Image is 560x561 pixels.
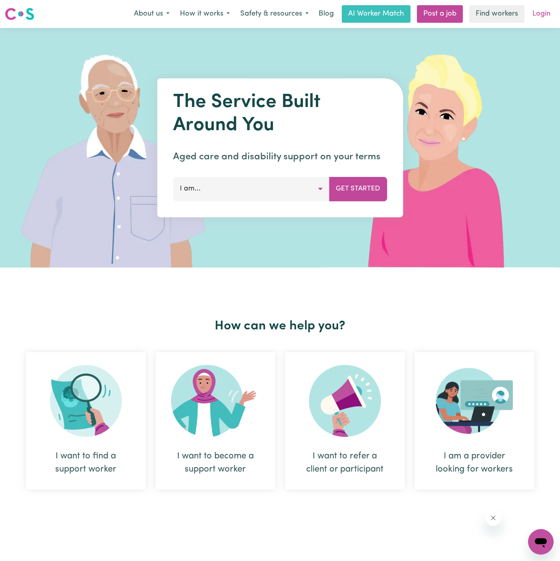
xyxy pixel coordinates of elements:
[26,352,146,490] div: I want to find a support worker
[173,150,387,164] p: Aged care and disability support on your terms
[485,510,501,526] iframe: Close message
[21,319,539,334] h2: How can we help you?
[417,5,463,23] a: Post a job
[5,5,34,23] a: Careseekers logo
[309,365,381,437] img: Refer
[155,352,275,490] div: I want to become a support worker
[5,6,48,12] span: Need any help?
[175,6,235,22] button: How it works
[528,5,555,23] a: Login
[175,450,256,476] div: I want to become a support worker
[285,352,405,490] div: I want to refer a client or participant
[50,365,122,437] img: Search
[528,529,554,555] iframe: Button to launch messaging window
[304,450,386,476] div: I want to refer a client or participant
[415,352,534,490] div: I am a provider looking for workers
[314,5,339,23] a: Blog
[342,5,411,23] a: AI Worker Match
[45,450,127,476] div: I want to find a support worker
[171,365,260,437] img: Become Worker
[329,177,387,201] button: Get Started
[173,91,387,137] h1: The Service Built Around You
[5,7,34,21] img: Careseekers logo
[436,365,513,437] img: Provider
[434,450,515,476] div: I am a provider looking for workers
[469,5,524,23] a: Find workers
[129,6,175,22] button: About us
[235,6,314,22] button: Safety & resources
[173,177,329,201] button: I am...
